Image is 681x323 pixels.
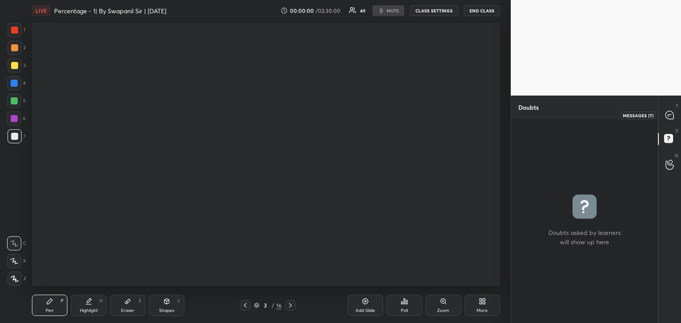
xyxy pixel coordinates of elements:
[178,299,180,303] div: L
[7,94,26,108] div: 5
[511,119,658,323] div: grid
[676,103,678,109] p: T
[8,129,26,143] div: 7
[32,5,51,16] div: LIVE
[477,308,488,313] div: More
[511,96,546,119] p: Doubts
[360,8,365,13] div: 40
[8,272,26,286] div: Z
[261,303,270,308] div: 3
[8,58,26,73] div: 3
[8,23,25,37] div: 1
[7,76,26,90] div: 4
[272,303,274,308] div: /
[61,299,63,303] div: P
[139,299,141,303] div: E
[54,7,166,15] h4: Percentage - 1| By Swapanil Sir | [DATE]
[8,41,26,55] div: 2
[99,299,102,303] div: H
[80,308,98,313] div: Highlight
[464,5,500,16] button: END CLASS
[621,112,656,119] div: Messages (T)
[7,254,26,268] div: X
[437,308,449,313] div: Zoom
[7,112,26,126] div: 6
[675,127,678,134] p: D
[410,5,458,16] button: CLASS SETTINGS
[276,301,282,309] div: 16
[46,308,54,313] div: Pen
[401,308,408,313] div: Poll
[675,152,678,159] p: G
[356,308,375,313] div: Add Slide
[121,308,134,313] div: Eraser
[159,308,174,313] div: Shapes
[7,236,26,250] div: C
